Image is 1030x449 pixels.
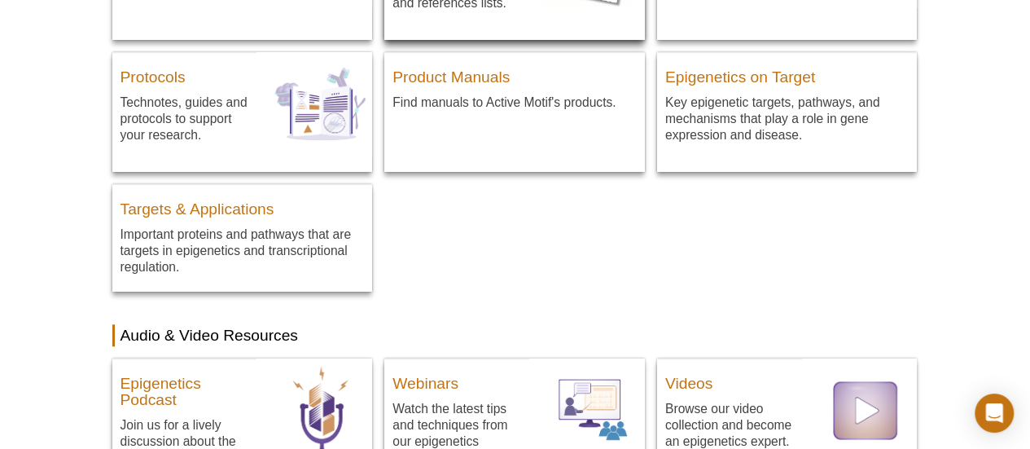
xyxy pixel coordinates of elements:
[665,368,794,392] h3: Videos
[121,94,249,143] p: Technotes, guides and protocols to support your research.
[269,52,372,156] img: Protocols
[392,61,637,86] h3: Product Manuals
[112,52,373,172] a: Protocols Technotes, guides and protocols to support your research. Protocols
[121,61,249,86] h3: Protocols
[121,226,365,275] p: Important proteins and pathways that are targets in epigenetics and transcriptional regulation.
[665,94,909,143] p: Key epigenetic targets, pathways, and mechanisms that play a role in gene expression and disease.
[392,368,521,392] h3: Webinars
[392,94,637,111] p: Find manuals to Active Motif's products.
[112,184,373,292] a: Targets & Applications Important proteins and pathways that are targets in epigenetics and transc...
[665,61,909,86] h3: Epigenetics on Target
[121,368,249,408] h3: Epigenetics Podcast
[975,394,1014,433] div: Open Intercom Messenger
[657,52,918,160] a: Epigenetics on Target Key epigenetic targets, pathways, and mechanisms that play a role in gene e...
[384,52,645,127] a: Product Manuals Find manuals to Active Motif's products.
[121,193,365,218] h3: Targets & Applications
[112,324,918,346] h2: Audio & Video Resources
